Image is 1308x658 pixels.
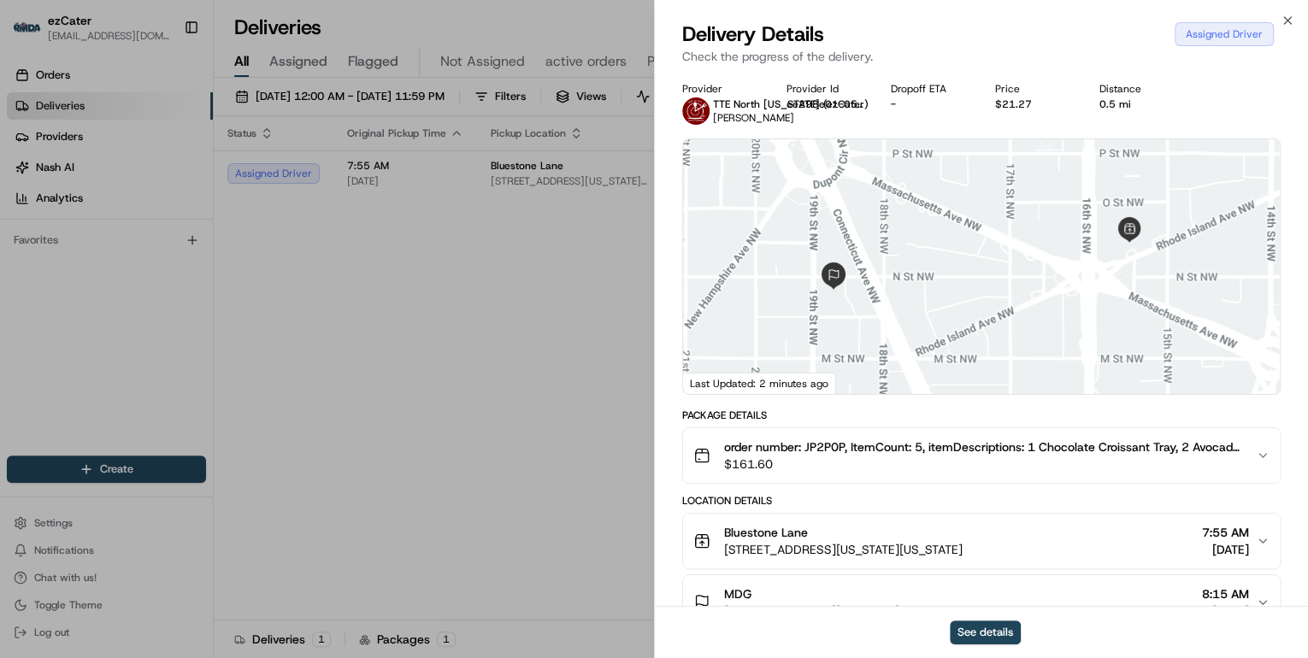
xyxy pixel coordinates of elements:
div: 0.5 mi [1099,97,1176,111]
img: Nash [17,17,51,51]
a: 📗Knowledge Base [10,241,138,272]
div: - [891,97,968,111]
button: MDG[STREET_ADDRESS][US_STATE]8:15 AM[DATE] [683,575,1280,630]
span: Pylon [170,290,207,303]
div: Provider [682,82,759,96]
span: 7:55 AM [1202,524,1249,541]
button: Bluestone Lane[STREET_ADDRESS][US_STATE][US_STATE]7:55 AM[DATE] [683,514,1280,568]
p: Check the progress of the delivery. [682,48,1281,65]
span: $161.60 [724,455,1242,473]
button: ee298e01-05ee-ce6c-7924-93e016a70c8e [787,97,863,111]
button: See details [950,620,1021,644]
div: Last Updated: 2 minutes ago [683,373,836,394]
div: Price [995,82,1072,96]
span: [DATE] [1202,602,1249,620]
span: Delivery Details [682,21,824,48]
img: 1736555255976-a54dd68f-1ca7-489b-9aae-adbdc363a1c4 [17,163,48,194]
span: Bluestone Lane [724,524,808,541]
div: Distance [1099,82,1176,96]
span: [DATE] [1202,541,1249,558]
span: TTE North [US_STATE] (ezCater) [713,97,869,111]
a: Powered byPylon [121,289,207,303]
div: Dropoff ETA [891,82,968,96]
span: order number: JP2P0P, ItemCount: 5, itemDescriptions: 1 Chocolate Croissant Tray, 2 Avocado Toast... [724,438,1242,455]
input: Clear [44,110,282,128]
div: $21.27 [995,97,1072,111]
div: We're available if you need us! [58,180,216,194]
span: [STREET_ADDRESS][US_STATE][US_STATE] [724,541,963,558]
div: 💻 [144,250,158,263]
button: Start new chat [291,168,311,189]
span: MDG [724,585,751,602]
button: order number: JP2P0P, ItemCount: 5, itemDescriptions: 1 Chocolate Croissant Tray, 2 Avocado Toast... [683,428,1280,483]
span: 8:15 AM [1202,585,1249,602]
div: Package Details [682,408,1281,422]
div: Provider Id [787,82,863,96]
span: [PERSON_NAME] [713,111,794,125]
div: 📗 [17,250,31,263]
div: Location Details [682,494,1281,508]
img: tte_north_alabama.png [682,97,710,125]
a: 💻API Documentation [138,241,281,272]
p: Welcome 👋 [17,68,311,96]
span: Knowledge Base [34,248,131,265]
span: API Documentation [162,248,274,265]
span: [STREET_ADDRESS][US_STATE] [724,602,899,620]
div: Start new chat [58,163,280,180]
